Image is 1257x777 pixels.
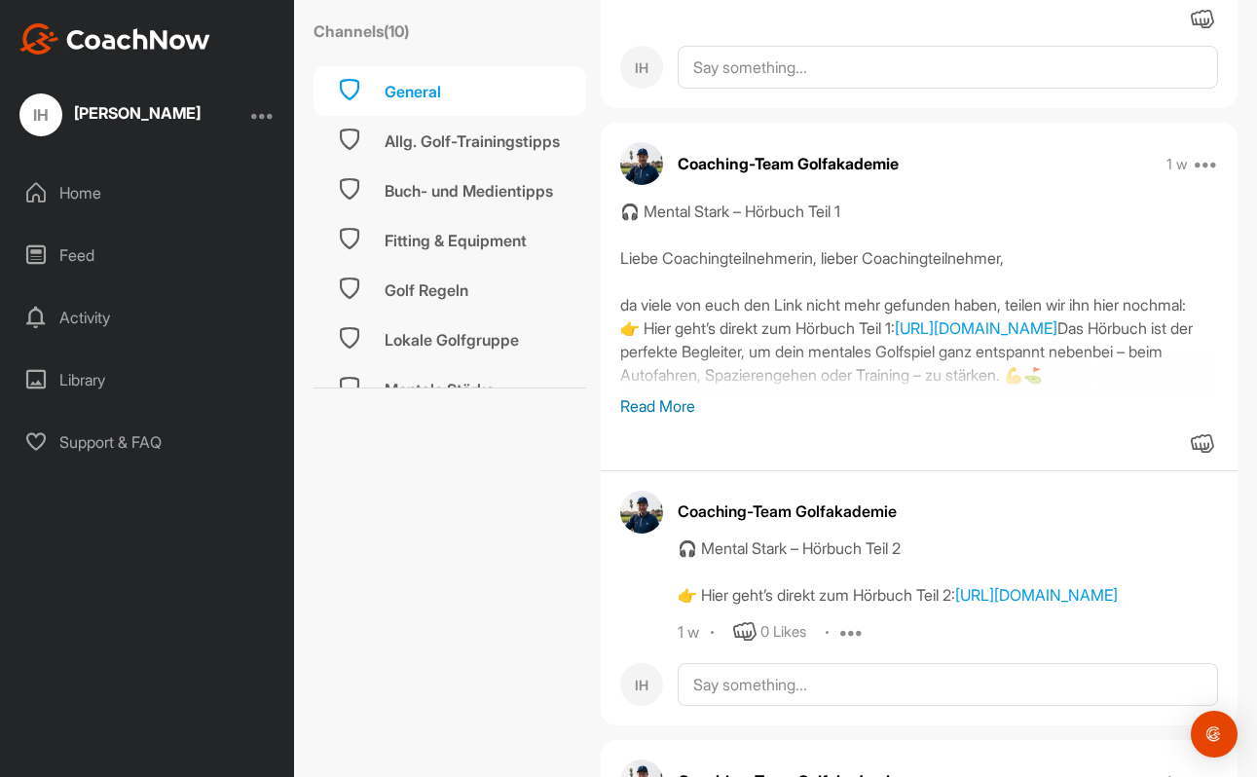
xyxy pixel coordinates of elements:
[385,378,495,401] div: Mentale Stärke
[620,394,1218,418] p: Read More
[620,46,663,89] div: IH
[74,105,201,121] div: [PERSON_NAME]
[11,293,285,342] div: Activity
[11,168,285,217] div: Home
[620,491,663,534] img: avatar
[385,229,527,252] div: Fitting & Equipment
[678,623,699,643] div: 1 w
[678,536,1218,607] div: 🎧 Mental Stark – Hörbuch Teil 2 👉 Hier geht’s direkt zum Hörbuch Teil 2:
[895,318,1057,338] a: [URL][DOMAIN_NAME]
[620,200,1218,394] div: 🎧 Mental Stark – Hörbuch Teil 1 Liebe Coachingteilnehmerin, lieber Coachingteilnehmer, da viele v...
[11,231,285,279] div: Feed
[19,93,62,136] div: IH
[11,418,285,466] div: Support & FAQ
[620,142,663,185] img: avatar
[385,80,441,103] div: General
[620,663,663,706] div: IH
[1166,155,1188,174] p: 1 w
[19,23,210,55] img: CoachNow
[955,585,1118,605] a: [URL][DOMAIN_NAME]
[678,152,899,175] p: Coaching-Team Golfakademie
[385,179,553,203] div: Buch- und Medientipps
[1191,711,1238,758] div: Open Intercom Messenger
[760,621,806,644] div: 0 Likes
[678,499,1218,523] div: Coaching-Team Golfakademie
[11,355,285,404] div: Library
[385,278,468,302] div: Golf Regeln
[314,19,409,43] label: Channels ( 10 )
[385,129,560,153] div: Allg. Golf-Trainingstipps
[385,328,519,351] div: Lokale Golfgruppe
